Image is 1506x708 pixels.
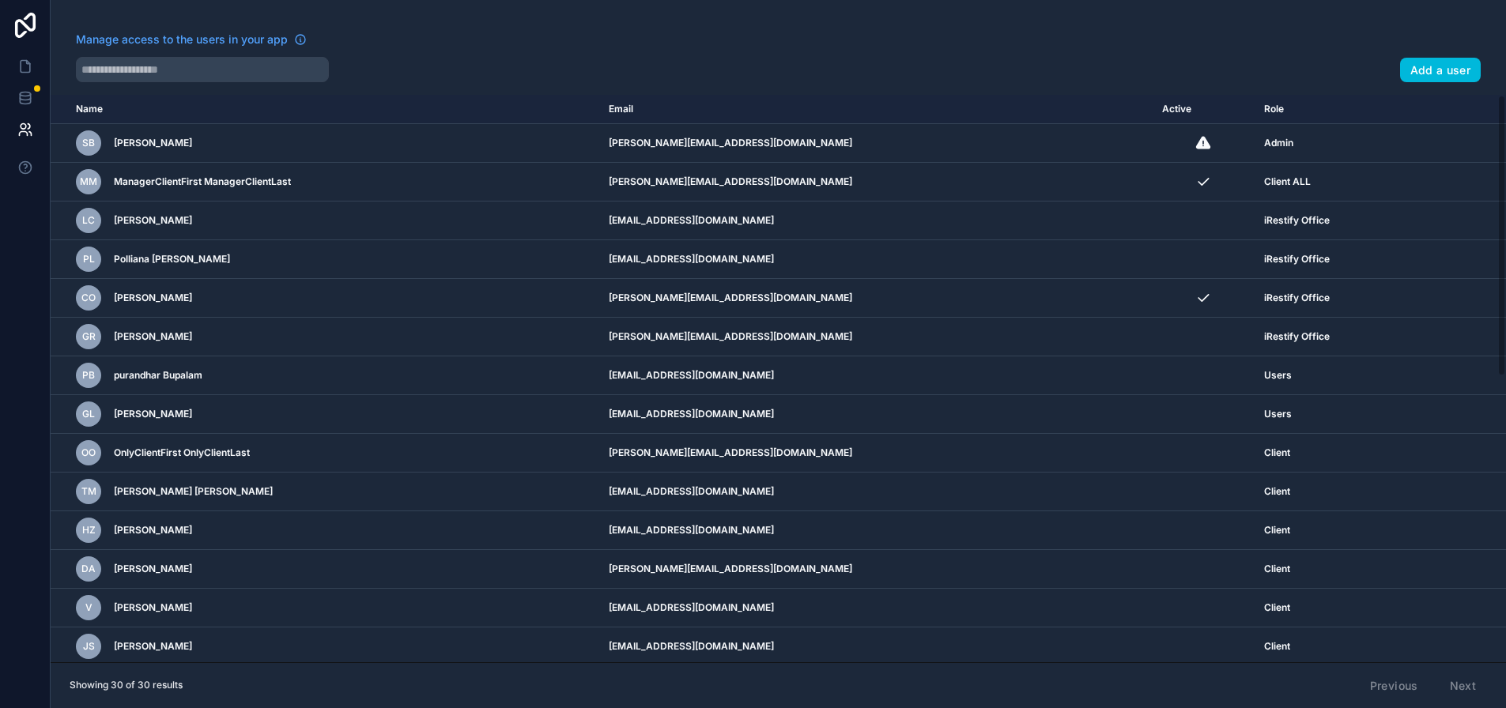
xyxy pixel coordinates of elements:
span: [PERSON_NAME] [114,214,192,227]
span: JS [83,640,95,653]
th: Active [1153,95,1255,124]
span: HZ [82,524,96,537]
td: [EMAIL_ADDRESS][DOMAIN_NAME] [599,589,1153,627]
span: iRestify Office [1264,330,1330,343]
td: [PERSON_NAME][EMAIL_ADDRESS][DOMAIN_NAME] [599,318,1153,356]
span: DA [81,563,96,575]
td: [EMAIL_ADDRESS][DOMAIN_NAME] [599,395,1153,434]
span: OO [81,446,96,459]
span: MM [80,175,97,188]
a: Manage access to the users in your app [76,32,307,47]
span: Client ALL [1264,175,1311,188]
span: [PERSON_NAME] [114,640,192,653]
span: GL [82,408,95,420]
span: [PERSON_NAME] [114,330,192,343]
th: Email [599,95,1153,124]
span: OnlyClientFirst OnlyClientLast [114,446,250,459]
td: [EMAIL_ADDRESS][DOMAIN_NAME] [599,240,1153,279]
td: [EMAIL_ADDRESS][DOMAIN_NAME] [599,356,1153,395]
span: Users [1264,408,1292,420]
span: GR [82,330,96,343]
span: iRestify Office [1264,253,1330,265]
span: Manage access to the users in your app [76,32,288,47]
span: PL [83,253,95,265]
td: [PERSON_NAME][EMAIL_ADDRESS][DOMAIN_NAME] [599,434,1153,473]
td: [PERSON_NAME][EMAIL_ADDRESS][DOMAIN_NAME] [599,124,1153,163]
span: SB [82,137,95,149]
td: [EMAIL_ADDRESS][DOMAIN_NAME] [599,201,1153,240]
span: iRestify Office [1264,292,1330,304]
span: Client [1264,640,1290,653]
span: [PERSON_NAME] [PERSON_NAME] [114,485,273,498]
span: pB [82,369,95,382]
span: [PERSON_NAME] [114,408,192,420]
span: [PERSON_NAME] [114,563,192,575]
span: Client [1264,485,1290,498]
span: [PERSON_NAME] [114,601,192,614]
span: CO [81,292,96,304]
span: V [85,601,92,614]
span: Client [1264,524,1290,537]
span: [PERSON_NAME] [114,292,192,304]
span: purandhar Bupalam [114,369,202,382]
span: Polliana [PERSON_NAME] [114,253,230,265]
td: [PERSON_NAME][EMAIL_ADDRESS][DOMAIN_NAME] [599,279,1153,318]
span: TM [81,485,96,498]
td: [EMAIL_ADDRESS][DOMAIN_NAME] [599,627,1153,666]
td: [EMAIL_ADDRESS][DOMAIN_NAME] [599,511,1153,550]
span: Showing 30 of 30 results [70,679,183,691]
td: [EMAIL_ADDRESS][DOMAIN_NAME] [599,473,1153,511]
span: [PERSON_NAME] [114,524,192,537]
td: [PERSON_NAME][EMAIL_ADDRESS][DOMAIN_NAME] [599,163,1153,201]
span: Admin [1264,137,1293,149]
td: [PERSON_NAME][EMAIL_ADDRESS][DOMAIN_NAME] [599,550,1153,589]
span: Client [1264,601,1290,614]
span: LC [82,214,95,227]
span: Users [1264,369,1292,382]
span: [PERSON_NAME] [114,137,192,149]
span: Client [1264,446,1290,459]
button: Add a user [1400,58,1481,83]
span: ManagerClientFirst ManagerClientLast [114,175,291,188]
span: iRestify Office [1264,214,1330,227]
div: scrollable content [51,95,1506,662]
th: Name [51,95,599,124]
span: Client [1264,563,1290,575]
th: Role [1255,95,1433,124]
